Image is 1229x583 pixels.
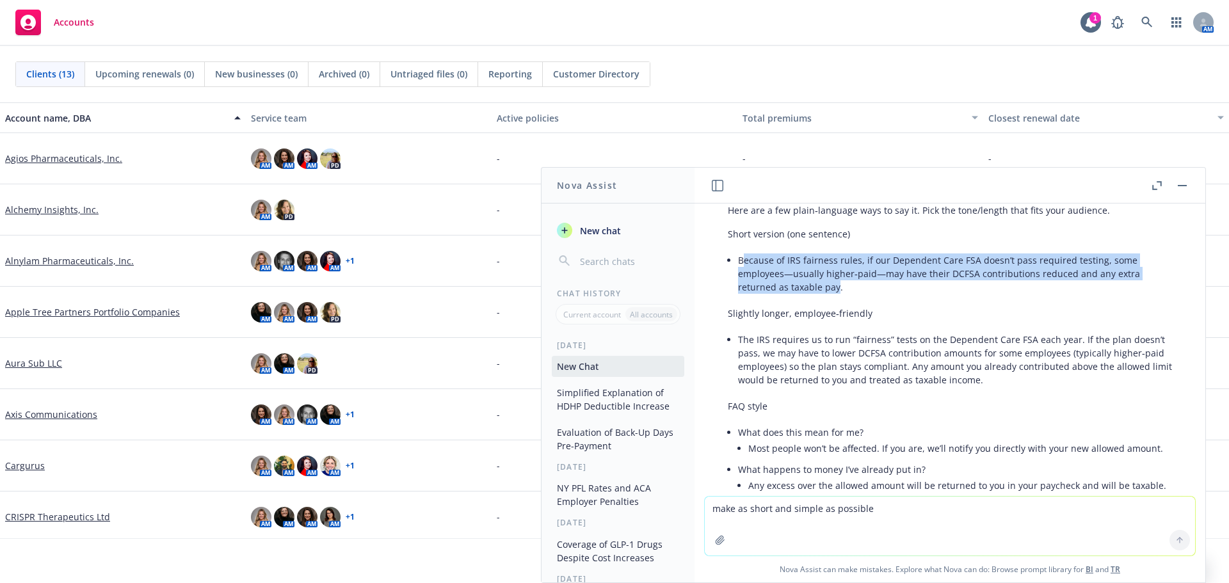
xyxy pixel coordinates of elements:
div: Closest renewal date [988,111,1210,125]
img: photo [251,302,271,323]
span: Untriaged files (0) [390,67,467,81]
button: New chat [552,219,684,242]
li: Any excess over the allowed amount will be returned to you in your paycheck and will be taxable. [748,476,1172,495]
button: Closest renewal date [983,102,1229,133]
img: photo [274,148,294,169]
div: [DATE] [542,340,695,351]
img: photo [320,302,341,323]
img: photo [274,251,294,271]
a: Cargurus [5,459,45,472]
a: Alnylam Pharmaceuticals, Inc. [5,254,134,268]
li: What happens to money I’ve already put in? [738,460,1172,497]
p: Here are a few plain‑language ways to say it. Pick the tone/length that fits your audience. [728,204,1172,217]
button: Coverage of GLP-1 Drugs Despite Cost Increases [552,534,684,568]
p: Short version (one sentence) [728,227,1172,241]
img: photo [274,200,294,220]
li: Because of IRS fairness rules, if our Dependent Care FSA doesn’t pass required testing, some empl... [738,251,1172,296]
div: Account name, DBA [5,111,227,125]
img: photo [320,148,341,169]
img: photo [297,148,317,169]
span: - [497,254,500,268]
a: Axis Communications [5,408,97,421]
span: Reporting [488,67,532,81]
p: FAQ style [728,399,1172,413]
button: Evaluation of Back-Up Days Pre-Payment [552,422,684,456]
span: New chat [577,224,621,237]
img: photo [251,507,271,527]
a: + 1 [346,462,355,470]
span: Upcoming renewals (0) [95,67,194,81]
a: + 1 [346,411,355,419]
span: - [497,459,500,472]
span: - [988,152,992,165]
p: Slightly longer, employee‑friendly [728,307,1172,320]
img: photo [297,353,317,374]
img: photo [251,353,271,374]
span: - [497,152,500,165]
a: Search [1134,10,1160,35]
img: photo [297,507,317,527]
a: Alchemy Insights, Inc. [5,203,99,216]
div: [DATE] [542,461,695,472]
img: photo [251,200,271,220]
button: NY PFL Rates and ACA Employer Penalties [552,477,684,512]
input: Search chats [577,252,679,270]
p: Current account [563,309,621,320]
button: Simplified Explanation of HDHP Deductible Increase [552,382,684,417]
span: Archived (0) [319,67,369,81]
img: photo [251,404,271,425]
img: photo [251,148,271,169]
li: What does this mean for me? [738,423,1172,460]
a: Apple Tree Partners Portfolio Companies [5,305,180,319]
a: Switch app [1164,10,1189,35]
span: - [743,152,746,165]
button: New Chat [552,356,684,377]
button: Active policies [492,102,737,133]
li: The IRS requires us to run “fairness” tests on the Dependent Care FSA each year. If the plan does... [738,330,1172,389]
h1: Nova Assist [557,179,617,192]
span: - [497,510,500,523]
img: photo [274,302,294,323]
a: TR [1111,564,1120,575]
img: photo [297,456,317,476]
img: photo [320,507,341,527]
a: Agios Pharmaceuticals, Inc. [5,152,122,165]
a: BI [1086,564,1093,575]
img: photo [251,251,271,271]
span: Clients (13) [26,67,74,81]
button: Total premiums [737,102,983,133]
div: [DATE] [542,517,695,528]
div: 1 [1089,12,1101,24]
a: + 1 [346,257,355,265]
img: photo [297,251,317,271]
span: - [497,203,500,216]
a: Aura Sub LLC [5,356,62,370]
div: Total premiums [743,111,964,125]
span: Nova Assist can make mistakes. Explore what Nova can do: Browse prompt library for and [700,556,1200,582]
img: photo [274,353,294,374]
a: + 1 [346,513,355,521]
img: photo [251,456,271,476]
img: photo [274,456,294,476]
div: Chat History [542,288,695,299]
span: - [497,305,500,319]
a: Report a Bug [1105,10,1130,35]
a: Accounts [10,4,99,40]
img: photo [274,404,294,425]
div: Active policies [497,111,732,125]
img: photo [297,302,317,323]
a: CRISPR Therapeutics Ltd [5,510,110,523]
span: - [497,356,500,370]
img: photo [320,251,341,271]
img: photo [297,404,317,425]
button: Service team [246,102,492,133]
div: Service team [251,111,486,125]
span: Customer Directory [553,67,639,81]
img: photo [320,456,341,476]
span: Accounts [54,17,94,28]
li: Most people won’t be affected. If you are, we’ll notify you directly with your new allowed amount. [748,439,1172,458]
img: photo [320,404,341,425]
span: New businesses (0) [215,67,298,81]
p: All accounts [630,309,673,320]
span: - [497,408,500,421]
